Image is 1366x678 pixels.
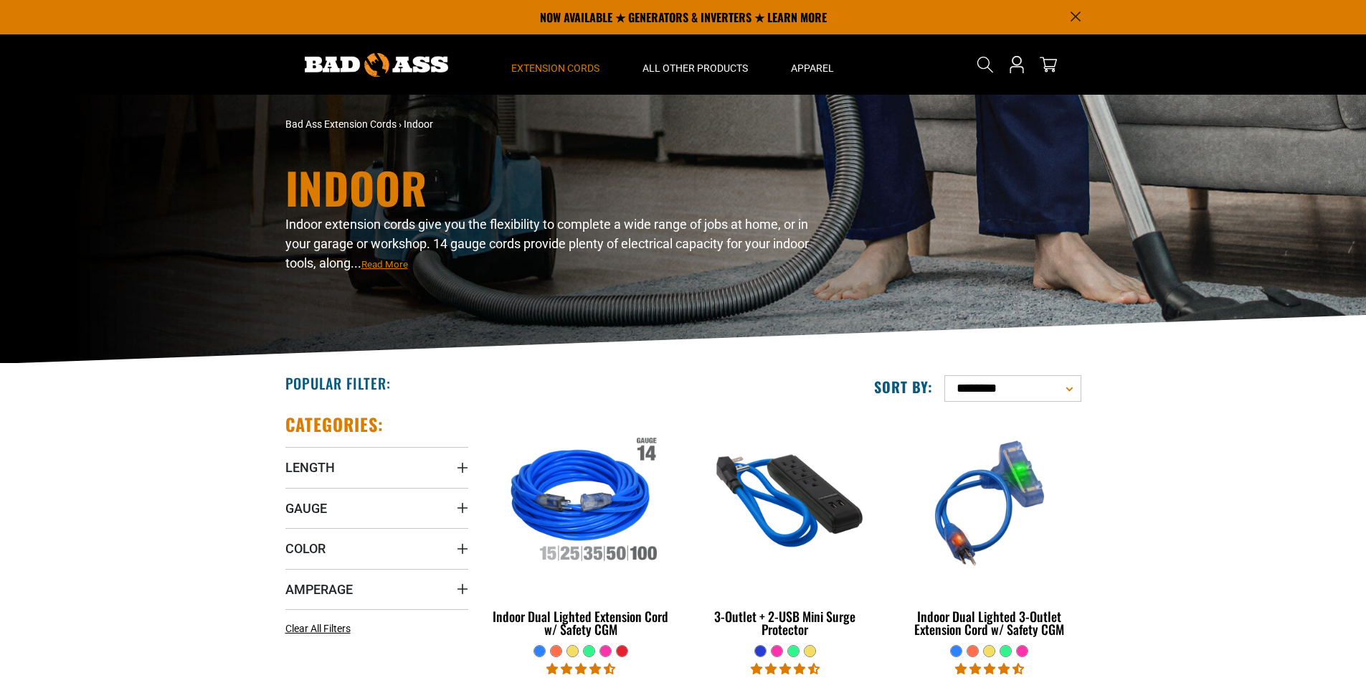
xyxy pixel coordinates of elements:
h1: Indoor [285,166,809,209]
span: 4.33 stars [955,662,1024,676]
img: Indoor Dual Lighted Extension Cord w/ Safety CGM [490,420,671,585]
div: Indoor Dual Lighted Extension Cord w/ Safety CGM [490,610,673,636]
span: Clear All Filters [285,623,351,634]
label: Sort by: [874,377,933,396]
nav: breadcrumbs [285,117,809,132]
span: Indoor extension cords give you the flexibility to complete a wide range of jobs at home, or in y... [285,217,809,270]
a: blue Indoor Dual Lighted 3-Outlet Extension Cord w/ Safety CGM [898,413,1081,644]
summary: Search [974,53,997,76]
summary: All Other Products [621,34,769,95]
summary: Amperage [285,569,468,609]
span: Indoor [404,118,433,130]
span: Amperage [285,581,353,598]
span: Length [285,459,335,476]
span: Read More [361,259,408,270]
span: 4.36 stars [751,662,820,676]
a: Bad Ass Extension Cords [285,118,397,130]
span: Color [285,540,326,557]
span: › [399,118,402,130]
img: blue [899,420,1080,585]
a: blue 3-Outlet + 2-USB Mini Surge Protector [693,413,876,644]
img: blue [695,420,876,585]
summary: Color [285,528,468,568]
span: Extension Cords [511,62,599,75]
a: Indoor Dual Lighted Extension Cord w/ Safety CGM Indoor Dual Lighted Extension Cord w/ Safety CGM [490,413,673,644]
span: All Other Products [642,62,748,75]
span: Apparel [791,62,834,75]
img: Bad Ass Extension Cords [305,53,448,77]
summary: Gauge [285,488,468,528]
span: 4.40 stars [546,662,615,676]
div: Indoor Dual Lighted 3-Outlet Extension Cord w/ Safety CGM [898,610,1081,636]
summary: Length [285,447,468,487]
div: 3-Outlet + 2-USB Mini Surge Protector [693,610,876,636]
a: Clear All Filters [285,621,356,636]
span: Gauge [285,500,327,517]
h2: Popular Filter: [285,374,391,392]
summary: Extension Cords [490,34,621,95]
h2: Categories: [285,413,384,435]
summary: Apparel [769,34,855,95]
